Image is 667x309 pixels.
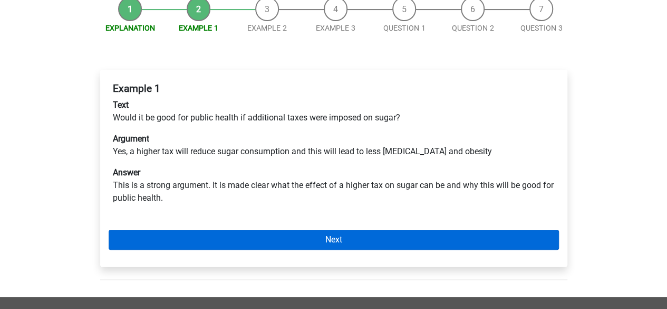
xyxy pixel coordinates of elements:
p: Yes, a higher tax will reduce sugar consumption and this will lead to less [MEDICAL_DATA] and obe... [113,133,555,158]
a: Question 1 [383,24,426,32]
a: Example 3 [316,24,355,32]
b: Answer [113,167,140,177]
a: Question 3 [520,24,563,32]
p: This is a strong argument. It is made clear what the effect of a higher tax on sugar can be and w... [113,166,555,204]
a: Question 2 [452,24,494,32]
a: Example 2 [247,24,287,32]
p: Would it be good for public health if additional taxes were imposed on sugar? [113,99,555,124]
a: Example 1 [179,24,218,32]
a: Explanation [105,24,155,32]
b: Example 1 [113,82,160,95]
a: Next [109,230,559,250]
b: Argument [113,134,149,144]
b: Text [113,100,129,110]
